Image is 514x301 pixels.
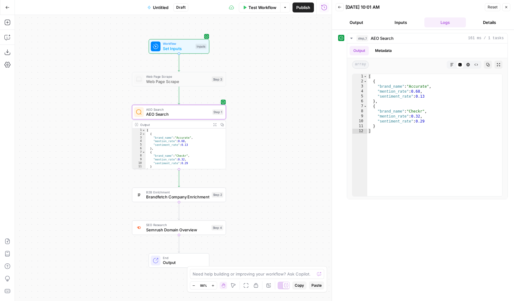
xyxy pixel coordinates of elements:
span: 161 ms / 1 tasks [468,35,504,41]
div: SEO ResearchSemrush Domain OverviewStep 4 [132,220,226,235]
button: Paste [309,281,324,289]
span: AEO Search [371,35,394,41]
g: Edge from step_1 to step_2 [178,169,180,187]
span: Untitled [153,4,168,11]
div: WorkflowSet InputsInputs [132,39,226,54]
div: 8 [132,154,145,158]
span: 98% [200,283,207,288]
div: 3 [352,84,367,89]
div: 6 [132,147,145,150]
span: End [163,255,204,260]
div: B2B EnrichmentBrandfetch Company EnrichmentStep 2 [132,188,226,202]
span: array [352,61,369,69]
div: 11 [132,165,145,169]
div: AEO SearchAEO SearchStep 1Output[ { "brand_name":"Accurate", "mention_rate":0.68, "sentiment_rate... [132,105,226,169]
g: Edge from step_2 to step_4 [178,202,180,220]
div: 2 [132,132,145,136]
div: 9 [352,114,367,119]
button: Output [336,17,378,27]
span: Toggle code folding, rows 2 through 6 [142,132,145,136]
span: Toggle code folding, rows 1 through 12 [364,74,367,79]
span: Toggle code folding, rows 7 through 11 [142,150,145,154]
span: Draft [176,5,185,10]
div: 4 [352,89,367,94]
span: Publish [296,4,310,11]
span: Copy [295,283,304,288]
div: 4 [132,140,145,143]
button: Output [350,46,369,55]
button: 161 ms / 1 tasks [347,33,507,43]
div: 5 [132,143,145,147]
div: 5 [352,94,367,99]
div: 1 [352,74,367,79]
div: 12 [132,169,145,172]
span: B2B Enrichment [146,190,209,195]
div: 6 [352,99,367,104]
button: Metadata [371,46,396,55]
button: Reset [485,3,500,11]
span: Paste [311,283,322,288]
div: 161 ms / 1 tasks [347,44,507,199]
span: Workflow [163,41,193,46]
button: Untitled [144,2,172,12]
g: Edge from step_4 to end [178,235,180,253]
span: Semrush Domain Overview [146,227,209,233]
div: Step 3 [212,76,223,82]
div: 2 [352,79,367,84]
span: Set Inputs [163,45,193,52]
div: 8 [352,109,367,114]
div: 3 [132,136,145,140]
span: SEO Research [146,223,209,228]
span: AEO Search [146,111,210,118]
span: Toggle code folding, rows 1 through 12 [142,128,145,132]
span: Output [163,260,204,266]
div: 9 [132,158,145,161]
div: 1 [132,128,145,132]
span: Reset [488,4,498,10]
button: Details [468,17,510,27]
div: Inputs [195,44,207,49]
span: AEO Search [146,107,210,112]
div: Web Page ScrapeWeb Page ScrapeStep 3 [132,72,226,86]
button: Test Workflow [239,2,280,12]
div: Step 4 [212,225,223,230]
div: Step 1 [212,109,223,115]
button: Inputs [380,17,422,27]
span: step_1 [356,35,368,41]
div: 10 [132,161,145,165]
span: Web Page Scrape [146,78,209,85]
div: 11 [352,124,367,129]
g: Edge from start to step_3 [178,54,180,72]
div: 12 [352,129,367,134]
div: 7 [352,104,367,109]
span: Brandfetch Company Enrichment [146,194,209,200]
button: Publish [293,2,314,12]
img: d2drbpdw36vhgieguaa2mb4tee3c [136,192,142,198]
div: 10 [352,119,367,124]
span: Toggle code folding, rows 7 through 11 [364,104,367,109]
div: Step 2 [212,192,223,198]
img: 4e4w6xi9sjogcjglmt5eorgxwtyu [136,225,142,230]
div: EndOutput [132,253,226,268]
button: Copy [292,281,306,289]
div: 7 [132,150,145,154]
span: Test Workflow [248,4,276,11]
span: Web Page Scrape [146,74,209,79]
button: Logs [424,17,466,27]
g: Edge from step_3 to step_1 [178,86,180,104]
span: Toggle code folding, rows 2 through 6 [364,79,367,84]
div: Output [140,122,209,127]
